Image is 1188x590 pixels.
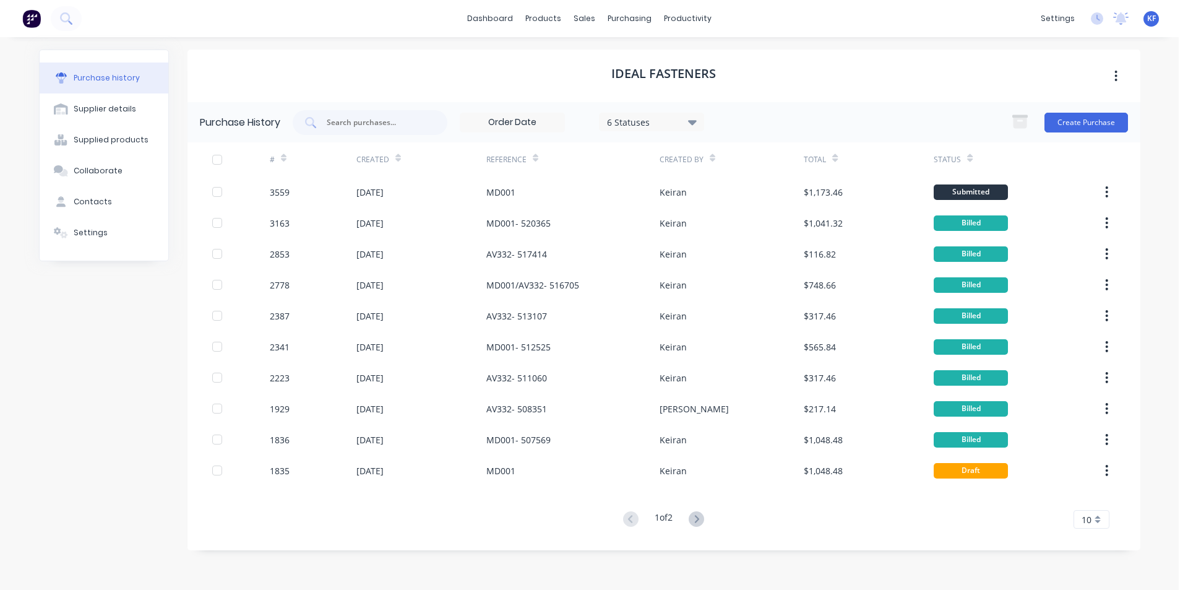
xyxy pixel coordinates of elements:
input: Order Date [460,113,564,132]
div: Keiran [660,371,687,384]
div: # [270,154,275,165]
div: $1,048.48 [804,464,843,477]
div: MD001- 512525 [486,341,551,354]
div: [DATE] [356,371,384,384]
div: Keiran [660,433,687,446]
div: Supplier details [74,103,136,115]
div: [DATE] [356,186,384,199]
div: Billed [934,339,1008,355]
div: Settings [74,227,108,238]
div: MD001 [486,186,515,199]
div: Total [804,154,826,165]
div: Reference [486,154,527,165]
div: [DATE] [356,402,384,415]
button: Purchase history [40,63,168,93]
div: MD001 [486,464,515,477]
div: purchasing [601,9,658,28]
div: [DATE] [356,310,384,323]
input: Search purchases... [325,116,428,129]
div: $1,173.46 [804,186,843,199]
div: $748.66 [804,279,836,292]
div: $1,048.48 [804,433,843,446]
div: 2387 [270,310,290,323]
div: settings [1035,9,1081,28]
div: Keiran [660,186,687,199]
div: AV332- 511060 [486,371,547,384]
button: Create Purchase [1044,113,1128,132]
div: [DATE] [356,248,384,261]
img: Factory [22,9,41,28]
div: Keiran [660,248,687,261]
div: 3163 [270,217,290,230]
div: Billed [934,401,1008,417]
div: Billed [934,432,1008,448]
div: 6 Statuses [607,115,695,128]
div: 2341 [270,341,290,354]
div: Submitted [934,184,1008,200]
div: Billed [934,277,1008,293]
div: Created By [660,154,704,165]
h1: Ideal Fasteners [611,66,716,81]
div: $317.46 [804,310,836,323]
div: Contacts [74,196,112,207]
div: sales [567,9,601,28]
div: 1835 [270,464,290,477]
div: [PERSON_NAME] [660,402,729,415]
div: Keiran [660,279,687,292]
button: Settings [40,217,168,248]
span: KF [1147,13,1156,24]
button: Supplied products [40,124,168,155]
div: Collaborate [74,165,123,176]
div: 1929 [270,402,290,415]
button: Supplier details [40,93,168,124]
div: Keiran [660,464,687,477]
div: AV332- 508351 [486,402,547,415]
div: 3559 [270,186,290,199]
div: Billed [934,370,1008,386]
span: 10 [1082,513,1091,526]
button: Contacts [40,186,168,217]
div: 2223 [270,371,290,384]
div: Purchase history [74,72,140,84]
button: Collaborate [40,155,168,186]
div: [DATE] [356,341,384,354]
div: Keiran [660,341,687,354]
div: Billed [934,308,1008,324]
div: Keiran [660,217,687,230]
div: MD001- 507569 [486,433,551,446]
div: MD001- 520365 [486,217,551,230]
div: $116.82 [804,248,836,261]
div: [DATE] [356,433,384,446]
div: Keiran [660,310,687,323]
div: 2778 [270,279,290,292]
div: 1 of 2 [655,511,673,529]
div: Billed [934,246,1008,262]
div: Draft [934,463,1008,479]
div: productivity [658,9,718,28]
div: Status [934,154,961,165]
div: 2853 [270,248,290,261]
div: products [519,9,567,28]
div: 1836 [270,433,290,446]
div: AV332- 517414 [486,248,547,261]
div: [DATE] [356,279,384,292]
div: [DATE] [356,217,384,230]
div: MD001/AV332- 516705 [486,279,579,292]
a: dashboard [461,9,519,28]
div: Purchase History [200,115,280,130]
div: Created [356,154,389,165]
div: [DATE] [356,464,384,477]
div: Billed [934,215,1008,231]
div: $217.14 [804,402,836,415]
div: $565.84 [804,341,836,354]
div: $1,041.32 [804,217,843,230]
div: $317.46 [804,371,836,384]
div: AV332- 513107 [486,310,547,323]
div: Supplied products [74,134,148,145]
